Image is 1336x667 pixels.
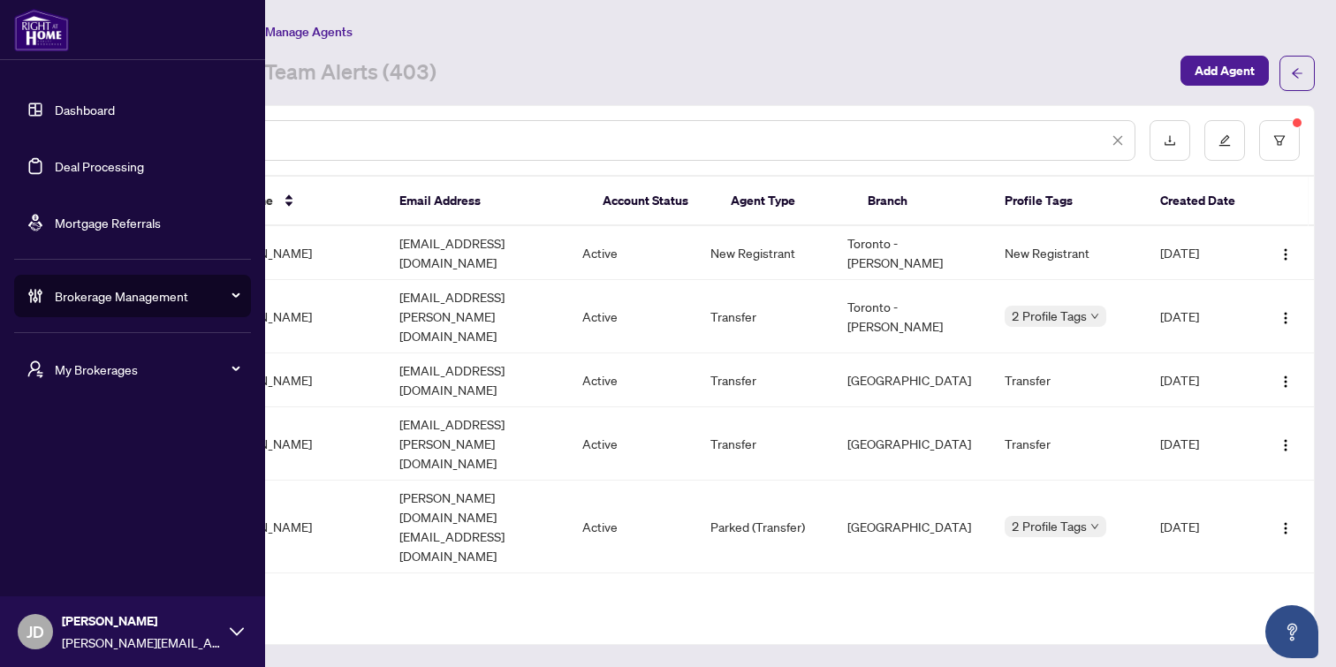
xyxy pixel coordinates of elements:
span: Manage Agents [265,24,353,40]
td: Active [568,353,696,407]
span: My Brokerages [55,360,239,379]
td: [DATE] [1146,407,1256,481]
td: [PERSON_NAME] [202,280,385,353]
span: down [1090,312,1099,321]
td: Transfer [696,280,833,353]
span: filter [1273,134,1286,147]
th: Account Status [588,177,717,226]
td: [PERSON_NAME] [202,226,385,280]
button: edit [1204,120,1245,161]
img: Logo [1279,438,1293,452]
td: [PERSON_NAME] [202,481,385,573]
td: Transfer [991,407,1146,481]
span: arrow-left [1291,67,1303,80]
td: [EMAIL_ADDRESS][DOMAIN_NAME] [385,353,568,407]
img: Logo [1279,375,1293,389]
td: Active [568,226,696,280]
span: close [1112,134,1124,147]
span: 2 Profile Tags [1012,306,1087,326]
td: [DATE] [1146,481,1256,573]
td: [EMAIL_ADDRESS][PERSON_NAME][DOMAIN_NAME] [385,280,568,353]
td: Transfer [991,353,1146,407]
th: Email Address [385,177,588,226]
td: [GEOGRAPHIC_DATA] [833,481,991,573]
td: Active [568,407,696,481]
td: Active [568,280,696,353]
a: Mortgage Referrals [55,215,161,231]
th: Agent Type [717,177,854,226]
td: Transfer [696,407,833,481]
td: [PERSON_NAME] [202,407,385,481]
td: Parked (Transfer) [696,481,833,573]
img: Logo [1279,247,1293,261]
td: [PERSON_NAME][DOMAIN_NAME][EMAIL_ADDRESS][DOMAIN_NAME] [385,481,568,573]
button: Logo [1271,429,1300,458]
button: Add Agent [1180,56,1269,86]
td: [DATE] [1146,226,1256,280]
td: New Registrant [696,226,833,280]
span: [PERSON_NAME] [62,611,221,631]
button: Logo [1271,366,1300,394]
td: [EMAIL_ADDRESS][PERSON_NAME][DOMAIN_NAME] [385,407,568,481]
th: Full Name [202,177,385,226]
td: New Registrant [991,226,1146,280]
th: Profile Tags [991,177,1146,226]
td: [EMAIL_ADDRESS][DOMAIN_NAME] [385,226,568,280]
img: Logo [1279,521,1293,535]
td: [DATE] [1146,280,1256,353]
td: [PERSON_NAME] [202,353,385,407]
span: edit [1218,134,1231,147]
img: Logo [1279,311,1293,325]
span: Add Agent [1195,57,1255,85]
span: down [1090,522,1099,531]
button: Logo [1271,302,1300,330]
span: JD [27,619,44,644]
td: [GEOGRAPHIC_DATA] [833,353,991,407]
button: Open asap [1265,605,1318,658]
span: download [1164,134,1176,147]
button: Logo [1271,239,1300,267]
button: filter [1259,120,1300,161]
td: [GEOGRAPHIC_DATA] [833,407,991,481]
span: user-switch [27,360,44,378]
td: Toronto - [PERSON_NAME] [833,226,991,280]
td: Transfer [696,353,833,407]
img: logo [14,9,69,51]
td: Active [568,481,696,573]
td: [DATE] [1146,353,1256,407]
span: Brokerage Management [55,286,239,306]
a: Team Alerts (403) [264,57,436,89]
button: Logo [1271,512,1300,541]
a: Deal Processing [55,158,144,174]
span: [PERSON_NAME][EMAIL_ADDRESS][PERSON_NAME][DOMAIN_NAME] [62,633,221,652]
td: Toronto - [PERSON_NAME] [833,280,991,353]
a: Dashboard [55,102,115,117]
span: 2 Profile Tags [1012,516,1087,536]
th: Branch [854,177,991,226]
th: Created Date [1146,177,1256,226]
button: download [1150,120,1190,161]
